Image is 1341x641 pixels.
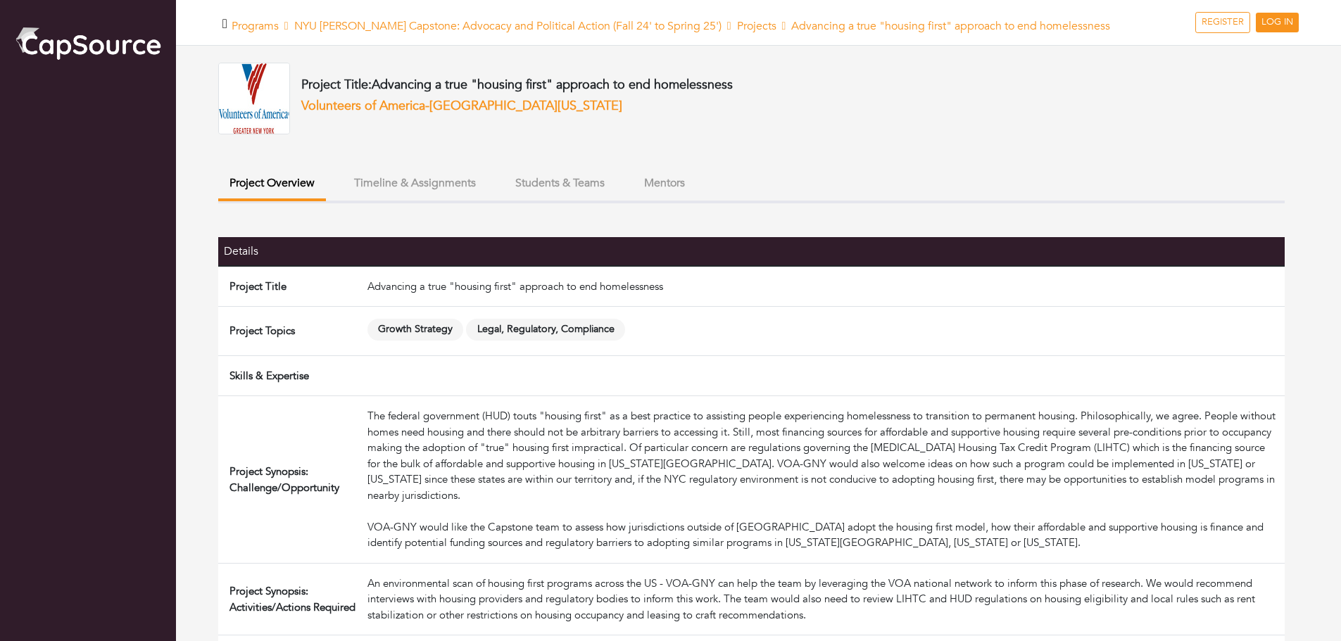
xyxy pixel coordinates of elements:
[791,18,1110,34] span: Advancing a true "housing first" approach to end homelessness
[372,76,733,94] span: Advancing a true "housing first" approach to end homelessness
[466,319,625,341] span: Legal, Regulatory, Compliance
[218,266,362,307] td: Project Title
[367,576,1280,623] div: An environmental scan of housing first programs across the US - VOA-GNY can help the team by leve...
[218,355,362,396] td: Skills & Expertise
[301,97,622,115] a: Volunteers of America-[GEOGRAPHIC_DATA][US_STATE]
[737,18,776,34] a: Projects
[1256,13,1299,32] a: LOG IN
[218,563,362,635] td: Project Synopsis: Activities/Actions Required
[294,18,722,34] a: NYU [PERSON_NAME] Capstone: Advocacy and Political Action (Fall 24' to Spring 25')
[1195,12,1250,33] a: REGISTER
[218,237,362,266] th: Details
[218,168,326,201] button: Project Overview
[367,408,1280,551] div: The federal government (HUD) touts "housing first" as a best practice to assisting people experie...
[218,307,362,356] td: Project Topics
[14,25,162,61] img: cap_logo.png
[367,319,464,341] span: Growth Strategy
[633,168,696,198] button: Mentors
[343,168,487,198] button: Timeline & Assignments
[218,396,362,564] td: Project Synopsis: Challenge/Opportunity
[504,168,616,198] button: Students & Teams
[218,63,290,134] img: VOAlogoGNY_cen%20B+R.jpg
[301,77,733,93] h4: Project Title:
[362,266,1285,307] td: Advancing a true "housing first" approach to end homelessness
[232,18,279,34] a: Programs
